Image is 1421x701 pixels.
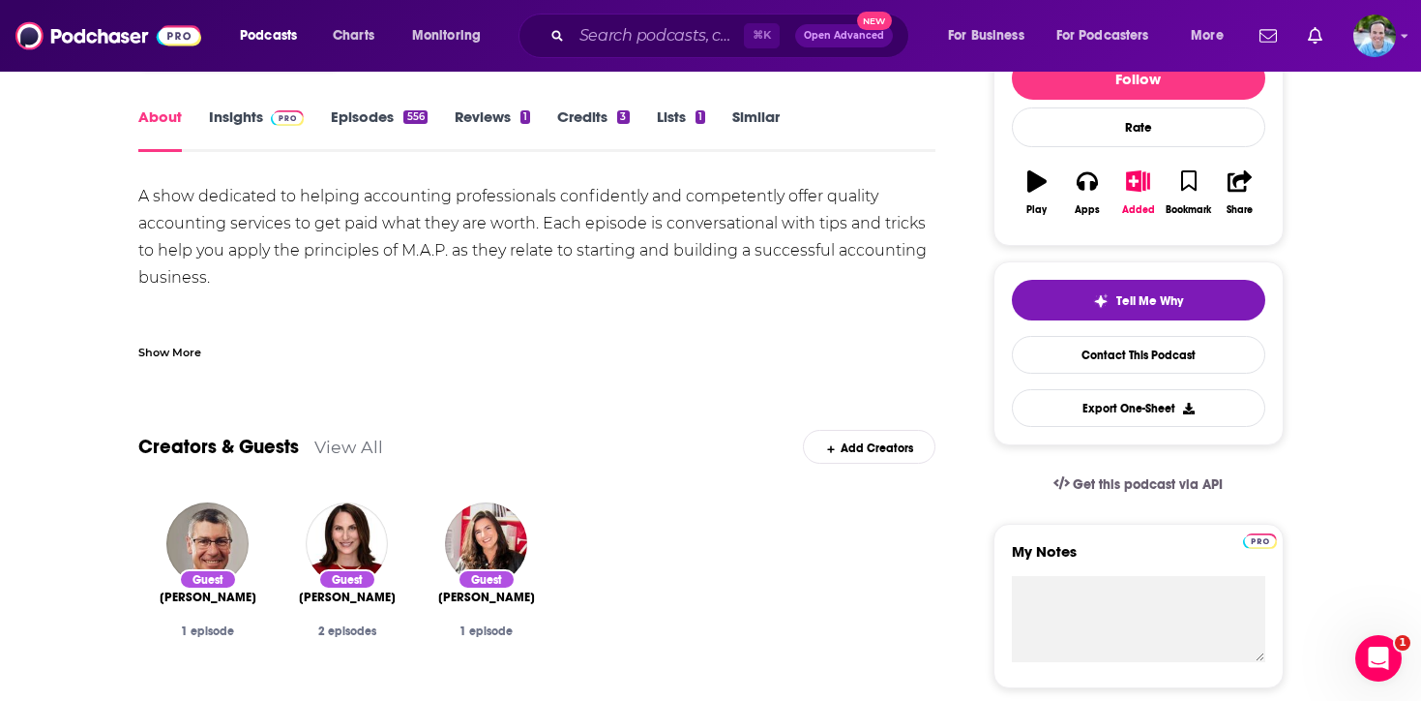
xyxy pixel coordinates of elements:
div: Add Creators [803,430,935,464]
img: Donna Serdula [306,503,388,585]
button: open menu [1044,20,1177,51]
a: Lists1 [657,107,705,152]
img: Podchaser Pro [1243,533,1277,549]
a: Episodes556 [331,107,427,152]
div: 1 episode [154,625,262,638]
span: 1 [1395,635,1410,651]
button: Play [1012,158,1062,228]
img: Podchaser - Follow, Share and Rate Podcasts [15,17,201,54]
span: Podcasts [240,22,297,49]
button: Apps [1062,158,1112,228]
a: Show notifications dropdown [1252,19,1285,52]
button: open menu [1177,20,1248,51]
div: Apps [1075,204,1100,216]
button: Bookmark [1164,158,1214,228]
div: Bookmark [1166,204,1211,216]
a: Donna Serdula [299,590,396,605]
button: Show profile menu [1353,15,1396,57]
iframe: Intercom live chat [1355,635,1402,682]
div: Share [1227,204,1253,216]
a: About [138,107,182,152]
button: open menu [226,20,322,51]
a: Kasey Anton [438,590,535,605]
img: User Profile [1353,15,1396,57]
a: Credits3 [557,107,629,152]
img: tell me why sparkle [1093,293,1109,309]
a: Clayton Oates [160,590,256,605]
div: A show dedicated to helping accounting professionals confidently and competently offer quality ac... [138,183,936,427]
span: [PERSON_NAME] [160,590,256,605]
span: Tell Me Why [1116,293,1183,309]
a: Reviews1 [455,107,530,152]
input: Search podcasts, credits, & more... [572,20,744,51]
span: Logged in as johnnemo [1353,15,1396,57]
span: [PERSON_NAME] [438,590,535,605]
button: open menu [399,20,506,51]
button: tell me why sparkleTell Me Why [1012,280,1265,320]
div: Guest [318,569,376,590]
button: Follow [1012,57,1265,100]
span: Open Advanced [804,31,884,41]
span: Monitoring [412,22,481,49]
a: Creators & Guests [138,435,299,459]
button: Open AdvancedNew [795,24,893,47]
a: Contact This Podcast [1012,336,1265,374]
img: Podchaser Pro [271,110,305,126]
div: Search podcasts, credits, & more... [537,14,928,58]
a: Show notifications dropdown [1300,19,1330,52]
span: Charts [333,22,374,49]
div: Guest [458,569,516,590]
div: Play [1026,204,1047,216]
div: Rate [1012,107,1265,147]
span: More [1191,22,1224,49]
div: 2 episodes [293,625,401,638]
span: Get this podcast via API [1073,476,1223,493]
span: ⌘ K [744,23,780,48]
span: For Podcasters [1056,22,1149,49]
a: Similar [732,107,780,152]
button: Export One-Sheet [1012,389,1265,427]
div: 1 [520,110,530,124]
a: View All [314,437,383,457]
a: Get this podcast via API [1038,461,1239,508]
div: 3 [617,110,629,124]
span: For Business [948,22,1024,49]
button: open menu [934,20,1049,51]
button: Added [1112,158,1163,228]
a: InsightsPodchaser Pro [209,107,305,152]
label: My Notes [1012,542,1265,576]
button: Share [1214,158,1264,228]
div: Added [1122,204,1155,216]
div: 1 episode [432,625,541,638]
div: 1 [696,110,705,124]
a: Pro website [1243,531,1277,549]
span: [PERSON_NAME] [299,590,396,605]
img: Kasey Anton [445,503,527,585]
span: New [857,12,892,30]
img: Clayton Oates [166,503,249,585]
div: 556 [403,110,427,124]
a: Charts [320,20,386,51]
div: Guest [179,569,237,590]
